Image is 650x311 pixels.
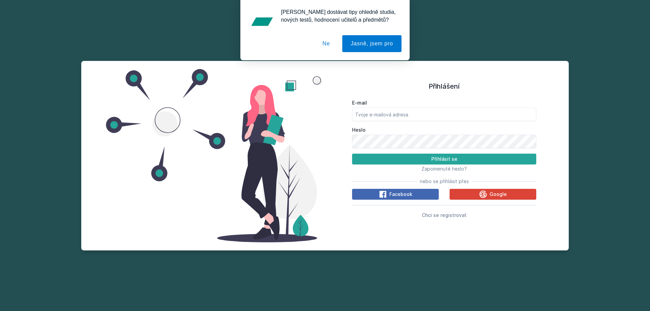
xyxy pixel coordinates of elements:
[352,81,536,91] h1: Přihlášení
[352,154,536,164] button: Přihlásit se
[422,212,467,218] span: Chci se registrovat
[276,8,402,24] div: [PERSON_NAME] dostávat tipy ohledně studia, nových testů, hodnocení učitelů a předmětů?
[389,191,412,198] span: Facebook
[352,189,439,200] button: Facebook
[248,8,276,35] img: notification icon
[352,99,536,106] label: E-mail
[342,35,402,52] button: Jasně, jsem pro
[314,35,339,52] button: Ne
[490,191,507,198] span: Google
[420,178,469,185] span: nebo se přihlásit přes
[421,166,467,172] span: Zapomenuté heslo?
[422,211,467,219] button: Chci se registrovat
[352,108,536,121] input: Tvoje e-mailová adresa
[450,189,536,200] button: Google
[352,127,536,133] label: Heslo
